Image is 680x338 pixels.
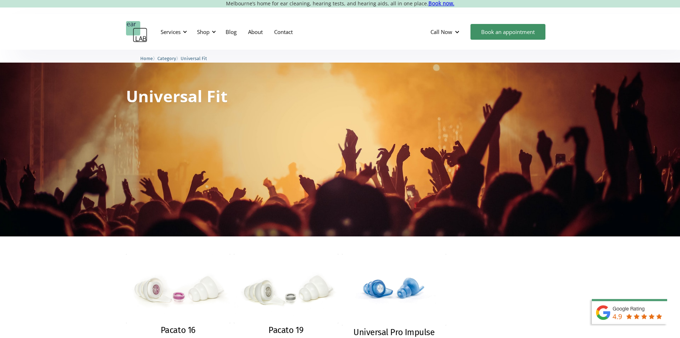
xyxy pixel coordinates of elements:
h1: Universal Fit [126,88,228,104]
span: Home [140,56,153,61]
a: About [242,21,268,42]
h2: Pacato 16 [161,325,196,335]
div: Call Now [430,28,452,35]
div: Call Now [425,21,467,43]
a: Category [157,55,176,62]
div: Services [161,28,181,35]
h2: Pacato 19 [268,325,303,335]
a: Contact [268,21,298,42]
img: Pacato 16 [126,254,231,323]
div: Services [156,21,189,43]
a: Home [140,55,153,62]
div: Shop [197,28,210,35]
span: Universal Fit [181,56,207,61]
h2: Universal Pro Impulse [353,327,434,338]
a: Blog [220,21,242,42]
a: Universal Fit [181,55,207,62]
li: 〉 [140,55,157,62]
li: 〉 [157,55,181,62]
img: Pacato 19 [234,254,338,323]
div: Shop [193,21,218,43]
a: home [126,21,147,43]
img: Universal Pro Impulse [342,254,447,325]
a: Book an appointment [470,24,545,40]
span: Category [157,56,176,61]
